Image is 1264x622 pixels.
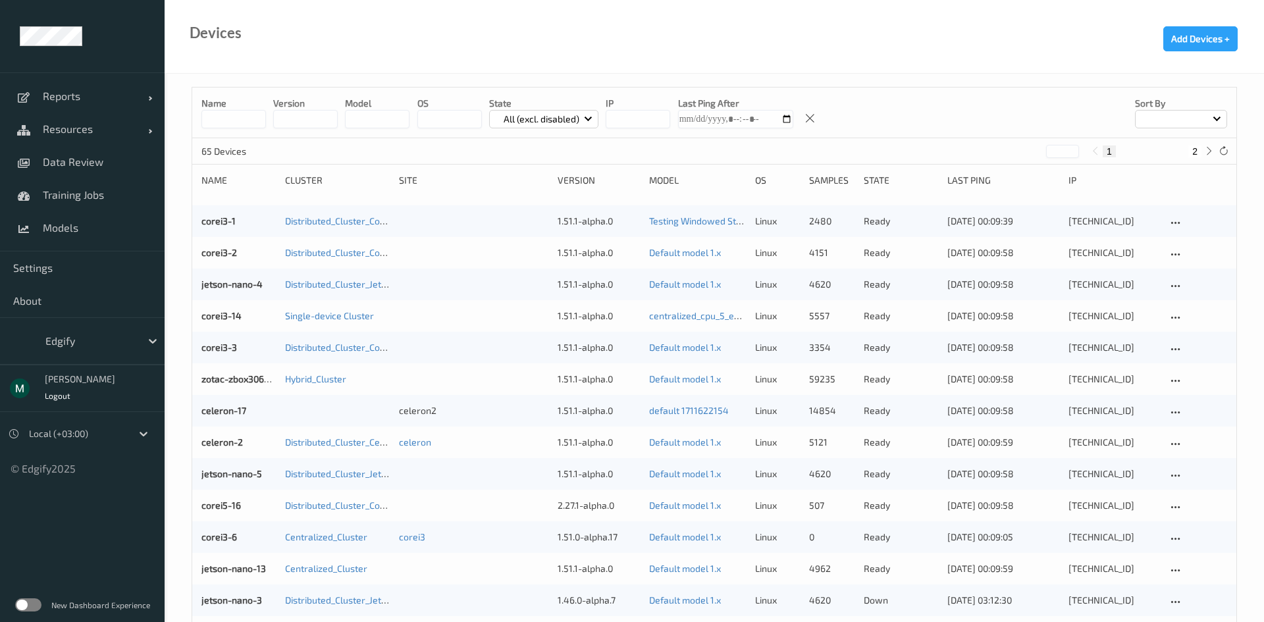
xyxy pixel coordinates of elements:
a: Distributed_Cluster_JetsonNano [285,278,419,290]
a: celeron [399,436,431,448]
div: 1.46.0-alpha.7 [558,594,640,607]
a: Centralized_Cluster [285,531,367,542]
p: linux [755,215,800,228]
div: 4620 [809,594,854,607]
div: [TECHNICAL_ID] [1068,467,1158,480]
p: ready [864,309,938,323]
a: default 1711622154 [649,405,729,416]
div: Samples [809,174,854,187]
a: Default model 1.x [649,436,721,448]
div: Devices [190,26,242,39]
div: [DATE] 00:09:39 [947,215,1059,228]
a: jetson-nano-4 [201,278,263,290]
p: ready [864,404,938,417]
a: Distributed_Cluster_JetsonNano [285,594,419,606]
div: 0 [809,531,854,544]
div: version [558,174,640,187]
div: Cluster [285,174,390,187]
div: [TECHNICAL_ID] [1068,215,1158,228]
p: linux [755,309,800,323]
a: Single-device Cluster [285,310,374,321]
a: celeron-2 [201,436,243,448]
div: 1.51.1-alpha.0 [558,467,640,480]
div: [DATE] 00:09:58 [947,341,1059,354]
a: corei3-6 [201,531,237,542]
p: OS [417,97,482,110]
a: Default model 1.x [649,247,721,258]
div: 1.51.0-alpha.17 [558,531,640,544]
div: [TECHNICAL_ID] [1068,436,1158,449]
p: linux [755,373,800,386]
a: Distributed_Cluster_Celeron [285,436,402,448]
div: Name [201,174,276,187]
div: [DATE] 00:09:58 [947,404,1059,417]
div: [TECHNICAL_ID] [1068,373,1158,386]
a: corei5-16 [201,500,241,511]
p: ready [864,278,938,291]
a: zotac-zbox3060-1 [201,373,277,384]
p: linux [755,499,800,512]
div: [TECHNICAL_ID] [1068,309,1158,323]
button: 1 [1103,145,1116,157]
p: ready [864,341,938,354]
div: celeron2 [399,404,548,417]
p: Sort by [1135,97,1227,110]
p: ready [864,531,938,544]
p: 65 Devices [201,145,300,158]
div: OS [755,174,800,187]
a: Distributed_Cluster_Corei5 [285,500,396,511]
div: 1.51.1-alpha.0 [558,309,640,323]
p: down [864,594,938,607]
div: 2480 [809,215,854,228]
a: celeron-17 [201,405,246,416]
div: [DATE] 00:09:59 [947,562,1059,575]
a: corei3-3 [201,342,237,353]
a: Centralized_Cluster [285,563,367,574]
div: 4151 [809,246,854,259]
a: Default model 1.x [649,594,721,606]
div: [TECHNICAL_ID] [1068,246,1158,259]
p: linux [755,562,800,575]
a: Distributed_Cluster_Corei3 [285,247,396,258]
div: Site [399,174,548,187]
a: Default model 1.x [649,500,721,511]
button: Add Devices + [1163,26,1238,51]
p: linux [755,531,800,544]
a: Default model 1.x [649,468,721,479]
div: [TECHNICAL_ID] [1068,562,1158,575]
div: [TECHNICAL_ID] [1068,499,1158,512]
div: 14854 [809,404,854,417]
a: Default model 1.x [649,373,721,384]
p: linux [755,341,800,354]
a: centralized_cpu_5_epochs [DATE] 15:59 [DATE] 12:59 Auto Save [649,310,911,321]
p: ready [864,215,938,228]
p: State [489,97,599,110]
div: [TECHNICAL_ID] [1068,341,1158,354]
div: 4962 [809,562,854,575]
p: ready [864,373,938,386]
div: 1.51.1-alpha.0 [558,278,640,291]
a: Hybrid_Cluster [285,373,346,384]
div: 1.51.1-alpha.0 [558,373,640,386]
div: 1.51.1-alpha.0 [558,436,640,449]
div: [DATE] 00:09:58 [947,309,1059,323]
p: linux [755,278,800,291]
a: Default model 1.x [649,342,721,353]
a: corei3-1 [201,215,236,226]
a: corei3-2 [201,247,237,258]
p: linux [755,594,800,607]
a: jetson-nano-3 [201,594,262,606]
div: [TECHNICAL_ID] [1068,531,1158,544]
div: 3354 [809,341,854,354]
div: [DATE] 00:09:58 [947,499,1059,512]
p: version [273,97,338,110]
div: 2.27.1-alpha.0 [558,499,640,512]
a: Default model 1.x [649,278,721,290]
div: [DATE] 03:12:30 [947,594,1059,607]
a: Testing Windowed Start Now [DATE] 11:00 [DATE] 11:00 Auto Save [649,215,920,226]
p: ready [864,467,938,480]
p: linux [755,404,800,417]
button: 2 [1188,145,1201,157]
a: jetson-nano-5 [201,468,262,479]
p: Name [201,97,266,110]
